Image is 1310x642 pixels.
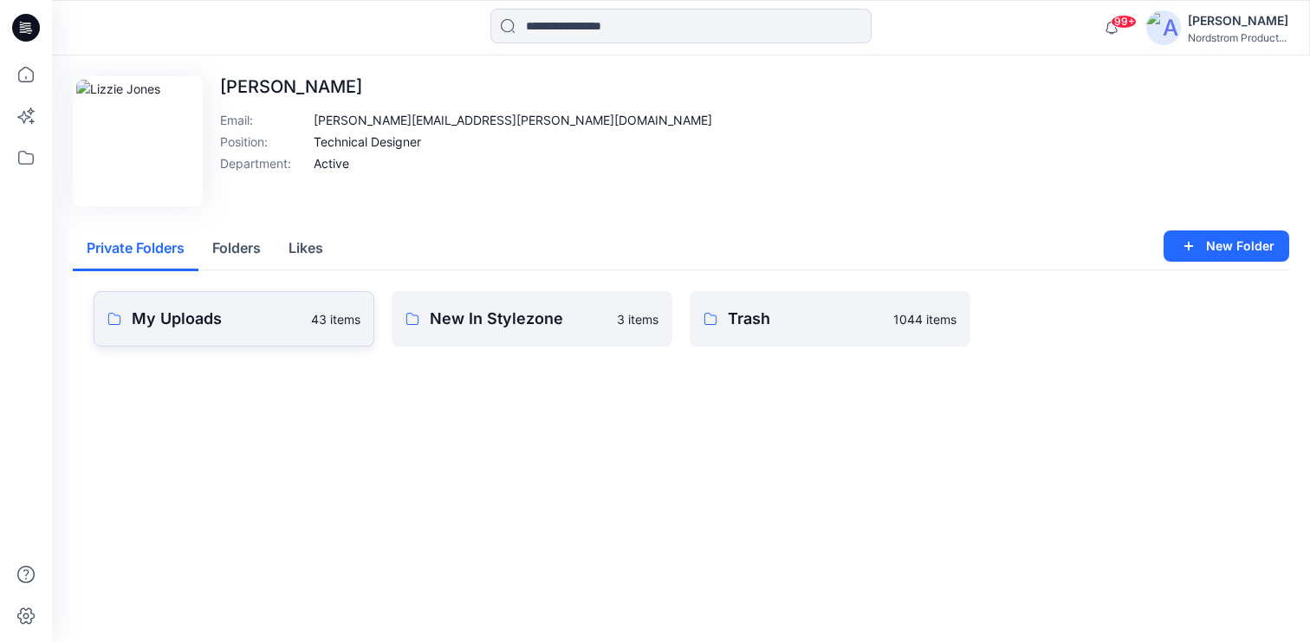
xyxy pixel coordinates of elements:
p: My Uploads [132,307,301,331]
img: avatar [1146,10,1181,45]
img: Lizzie Jones [76,80,199,203]
p: 3 items [617,310,658,328]
a: New In Stylezone3 items [392,291,672,347]
p: Email : [220,111,307,129]
p: Position : [220,133,307,151]
button: Folders [198,227,275,271]
a: My Uploads43 items [94,291,374,347]
p: Active [314,154,349,172]
p: Technical Designer [314,133,421,151]
p: Trash [728,307,883,331]
a: Trash1044 items [690,291,970,347]
div: [PERSON_NAME] [1188,10,1288,31]
p: 43 items [311,310,360,328]
p: Department : [220,154,307,172]
p: 1044 items [893,310,957,328]
span: 99+ [1111,15,1137,29]
div: Nordstrom Product... [1188,31,1288,44]
button: Private Folders [73,227,198,271]
p: [PERSON_NAME][EMAIL_ADDRESS][PERSON_NAME][DOMAIN_NAME] [314,111,712,129]
p: [PERSON_NAME] [220,76,712,97]
button: Likes [275,227,337,271]
button: New Folder [1164,230,1289,262]
p: New In Stylezone [430,307,606,331]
